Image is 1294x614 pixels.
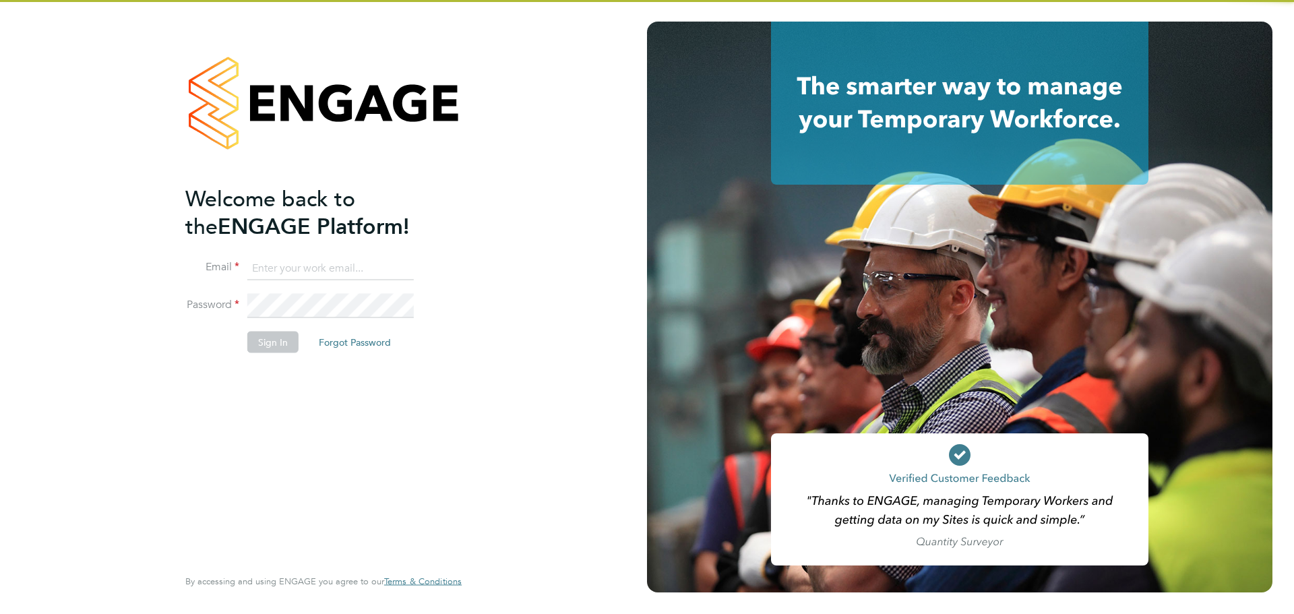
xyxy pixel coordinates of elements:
label: Email [185,260,239,274]
label: Password [185,298,239,312]
span: Welcome back to the [185,185,355,239]
h2: ENGAGE Platform! [185,185,448,240]
button: Forgot Password [308,332,402,353]
button: Sign In [247,332,299,353]
a: Terms & Conditions [384,576,462,587]
span: By accessing and using ENGAGE you agree to our [185,576,462,587]
input: Enter your work email... [247,256,414,280]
